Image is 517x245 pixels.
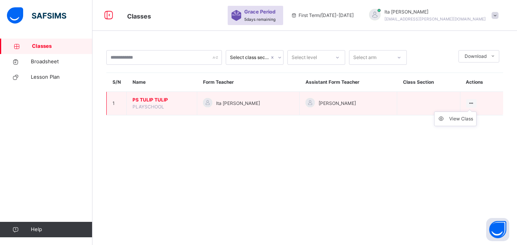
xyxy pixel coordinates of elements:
span: PS TULIP TULIP [133,96,191,103]
span: Help [31,226,92,233]
img: safsims [7,7,66,24]
div: Select arm [353,50,376,65]
th: Name [127,73,197,92]
button: Open asap [486,218,509,241]
span: [PERSON_NAME] [319,100,356,107]
span: session/term information [291,12,354,19]
span: 5 days remaining [244,17,275,22]
div: Select level [292,50,317,65]
span: Broadsheet [31,58,92,66]
th: Form Teacher [197,73,300,92]
div: View Class [449,115,473,123]
div: Select class section [230,54,269,61]
img: sticker-purple.71386a28dfed39d6af7621340158ba97.svg [232,10,241,21]
span: Lesson Plan [31,73,92,81]
div: ItaOgbonna [361,8,502,22]
th: Class Section [397,73,460,92]
span: [EMAIL_ADDRESS][PERSON_NAME][DOMAIN_NAME] [384,17,486,21]
span: Download [465,53,487,60]
th: Assistant Form Teacher [300,73,397,92]
span: Grace Period [244,8,275,15]
span: Ita [PERSON_NAME] [384,8,486,15]
th: Actions [460,73,503,92]
td: 1 [107,92,127,115]
span: Ita [PERSON_NAME] [216,100,260,107]
th: S/N [107,73,127,92]
span: Classes [127,12,151,20]
span: Classes [32,42,92,50]
span: PLAYSCHOOL [133,104,164,110]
